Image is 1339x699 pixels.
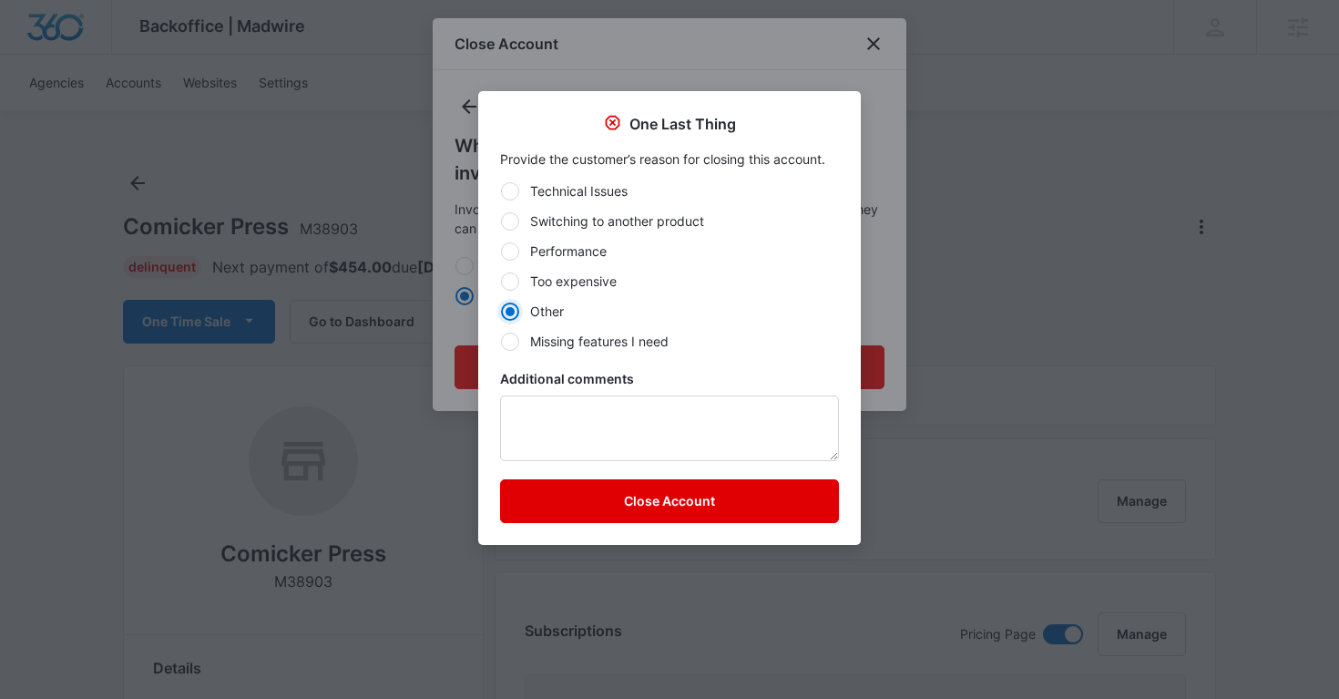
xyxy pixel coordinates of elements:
p: One Last Thing [629,113,736,135]
label: Missing features I need [500,332,839,351]
p: Provide the customer’s reason for closing this account. [500,149,839,169]
label: Switching to another product [500,211,839,231]
label: Additional comments [500,369,839,388]
button: Close Account [500,479,839,523]
label: Performance [500,242,839,261]
label: Too expensive [500,272,839,291]
label: Other [500,302,839,321]
label: Technical Issues [500,181,839,200]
